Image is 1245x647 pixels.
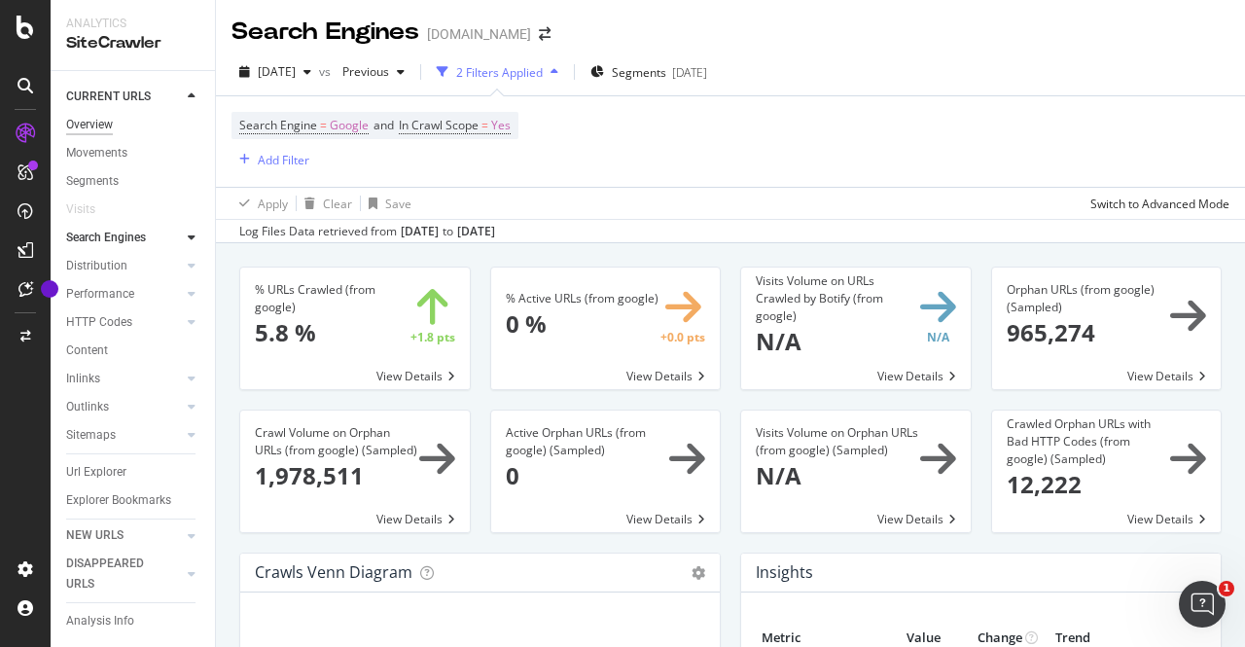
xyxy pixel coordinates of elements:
span: 1 [1219,581,1234,596]
div: Apply [258,196,288,212]
span: 2025 Jun. 2nd [258,63,296,80]
div: Explorer Bookmarks [66,490,171,511]
div: DISAPPEARED URLS [66,554,164,594]
div: Content [66,341,108,361]
div: [DOMAIN_NAME] [427,24,531,44]
a: Inlinks [66,369,182,389]
div: Sitemaps [66,425,116,446]
div: Analytics [66,16,199,32]
a: Distribution [66,256,182,276]
a: CURRENT URLS [66,87,182,107]
span: = [481,117,488,133]
div: Switch to Advanced Mode [1090,196,1229,212]
div: Clear [323,196,352,212]
a: Segments [66,171,201,192]
a: Analysis Info [66,611,201,631]
div: Url Explorer [66,462,126,483]
a: Outlinks [66,397,182,417]
span: = [320,117,327,133]
div: Search Engines [66,228,146,248]
div: CURRENT URLS [66,87,151,107]
div: Movements [66,143,127,163]
button: [DATE] [231,56,319,88]
div: HTTP Codes [66,312,132,333]
div: [DATE] [457,223,495,240]
button: Clear [297,188,352,219]
div: Outlinks [66,397,109,417]
button: Save [361,188,411,219]
i: Options [692,566,705,580]
a: Overview [66,115,201,135]
div: Inlinks [66,369,100,389]
a: DISAPPEARED URLS [66,554,182,594]
span: Previous [335,63,389,80]
a: HTTP Codes [66,312,182,333]
h4: Insights [756,559,813,586]
a: Movements [66,143,201,163]
div: Search Engines [231,16,419,49]
span: Search Engine [239,117,317,133]
span: vs [319,63,335,80]
div: arrow-right-arrow-left [539,27,551,41]
div: Save [385,196,411,212]
a: Performance [66,284,182,305]
div: SiteCrawler [66,32,199,54]
button: 2 Filters Applied [429,56,566,88]
div: Tooltip anchor [41,280,58,298]
div: NEW URLS [66,525,124,546]
a: Explorer Bookmarks [66,490,201,511]
span: In Crawl Scope [399,117,479,133]
a: NEW URLS [66,525,182,546]
div: Distribution [66,256,127,276]
div: Performance [66,284,134,305]
button: Add Filter [231,148,309,171]
button: Switch to Advanced Mode [1083,188,1229,219]
div: Add Filter [258,152,309,168]
span: Segments [612,64,666,81]
div: Overview [66,115,113,135]
button: Apply [231,188,288,219]
div: [DATE] [401,223,439,240]
span: Yes [491,112,511,139]
h4: Crawls Venn Diagram [255,559,412,586]
iframe: Intercom live chat [1179,581,1226,628]
div: Visits [66,199,95,220]
div: 2 Filters Applied [456,64,543,81]
span: Google [330,112,369,139]
div: Segments [66,171,119,192]
div: Analysis Info [66,611,134,631]
button: Previous [335,56,412,88]
button: Segments[DATE] [583,56,715,88]
a: Search Engines [66,228,182,248]
span: and [373,117,394,133]
div: Log Files Data retrieved from to [239,223,495,240]
a: Visits [66,199,115,220]
a: Content [66,341,201,361]
div: [DATE] [672,64,707,81]
a: Sitemaps [66,425,182,446]
a: Url Explorer [66,462,201,483]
